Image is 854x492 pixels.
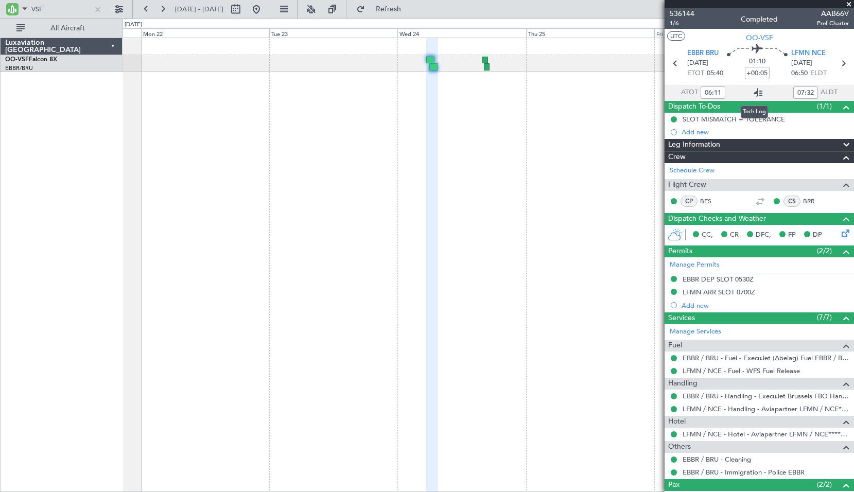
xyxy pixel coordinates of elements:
span: ATOT [681,87,698,98]
div: Mon 22 [141,28,269,38]
button: UTC [667,31,685,41]
div: Add new [682,301,849,310]
a: EBBR / BRU - Cleaning [683,455,751,464]
span: EBBR BRU [687,48,719,59]
div: Add new [682,128,849,136]
a: Manage Services [670,327,721,337]
span: [DATE] [791,58,812,68]
span: Flight Crew [668,179,706,191]
button: Refresh [352,1,413,17]
span: Hotel [668,416,686,428]
span: Dispatch To-Dos [668,101,720,113]
span: Pax [668,479,679,491]
a: EBBR/BRU [5,64,33,72]
span: 1/6 [670,19,694,28]
span: Handling [668,378,698,390]
div: EBBR DEP SLOT 0530Z [683,275,754,284]
span: Permits [668,245,692,257]
div: Tue 23 [269,28,397,38]
span: (7/7) [817,312,832,323]
a: EBBR / BRU - Handling - ExecuJet Brussels FBO Handling Abelag [683,392,849,400]
div: Fri 26 [654,28,782,38]
span: CR [730,230,739,240]
span: LFMN NCE [791,48,826,59]
span: DP [813,230,822,240]
a: Schedule Crew [670,166,714,176]
input: --:-- [701,86,725,99]
div: Wed 24 [397,28,526,38]
input: A/C (Reg. or Type) [31,2,91,17]
span: CC, [702,230,713,240]
span: (1/1) [817,101,832,112]
span: All Aircraft [27,25,109,32]
a: LFMN / NCE - Handling - Aviapartner LFMN / NCE*****MY HANDLING**** [683,405,849,413]
div: [DATE] [125,21,142,29]
span: (2/2) [817,245,832,256]
span: FP [788,230,796,240]
a: BRR [803,197,826,206]
div: CP [681,196,698,207]
a: EBBR / BRU - Fuel - ExecuJet (Abelag) Fuel EBBR / BRU [683,354,849,362]
span: Others [668,441,691,453]
div: Tech Log [741,106,768,118]
span: (2/2) [817,479,832,490]
span: AAB66V [817,8,849,19]
div: Thu 25 [526,28,654,38]
button: All Aircraft [11,20,112,37]
span: Fuel [668,340,682,352]
a: LFMN / NCE - Hotel - Aviapartner LFMN / NCE*****MY HANDLING**** [683,430,849,438]
span: Dispatch Checks and Weather [668,213,766,225]
span: [DATE] [687,58,708,68]
span: OO-VSF [5,57,29,63]
div: Completed [741,14,778,25]
span: Crew [668,151,686,163]
span: Pref Charter [817,19,849,28]
span: ALDT [821,87,838,98]
span: DFC, [756,230,771,240]
a: BES [700,197,723,206]
span: Leg Information [668,139,720,151]
span: 05:40 [707,68,723,79]
span: 06:50 [791,68,808,79]
div: SLOT MISMATCH + TOLERANCE [683,115,785,124]
span: OO-VSF [746,32,773,43]
a: Manage Permits [670,260,720,270]
span: ELDT [810,68,827,79]
input: --:-- [793,86,818,99]
span: 01:10 [749,57,765,67]
span: ETOT [687,68,704,79]
span: Refresh [367,6,410,13]
div: LFMN ARR SLOT 0700Z [683,288,755,296]
div: CS [783,196,800,207]
span: Services [668,312,695,324]
span: [DATE] - [DATE] [175,5,223,14]
span: 536144 [670,8,694,19]
a: LFMN / NCE - Fuel - WFS Fuel Release [683,366,800,375]
a: EBBR / BRU - Immigration - Police EBBR [683,468,805,477]
a: OO-VSFFalcon 8X [5,57,57,63]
